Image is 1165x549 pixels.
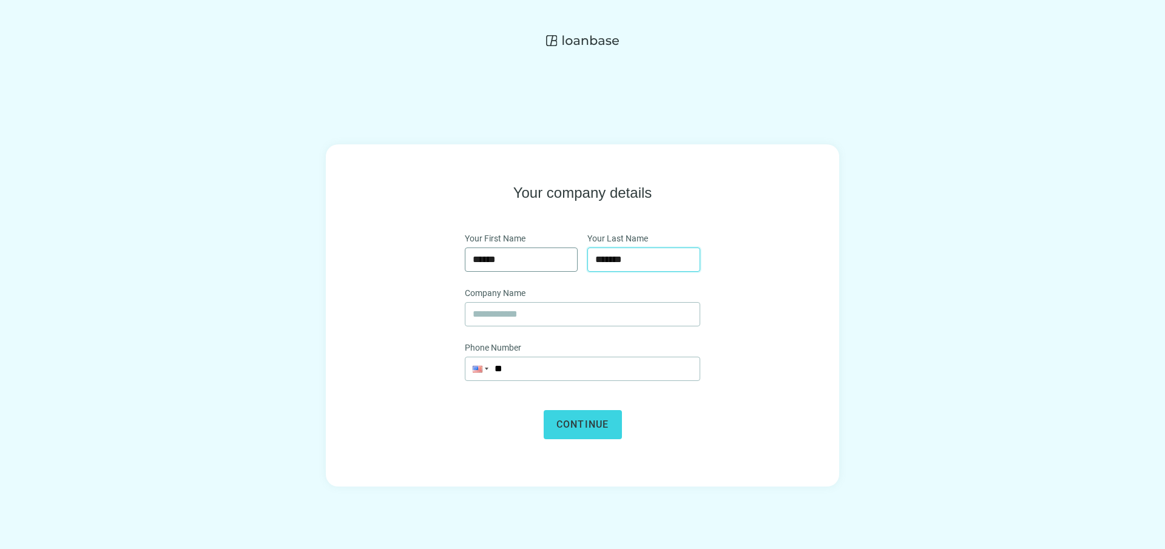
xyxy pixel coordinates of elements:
[465,357,488,380] div: United States: + 1
[587,232,648,245] span: Your Last Name
[465,341,521,354] span: Phone Number
[544,410,622,439] button: Continue
[556,419,609,430] span: Continue
[513,183,652,203] h1: Your company details
[465,232,525,245] span: Your First Name
[465,286,525,300] span: Company Name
